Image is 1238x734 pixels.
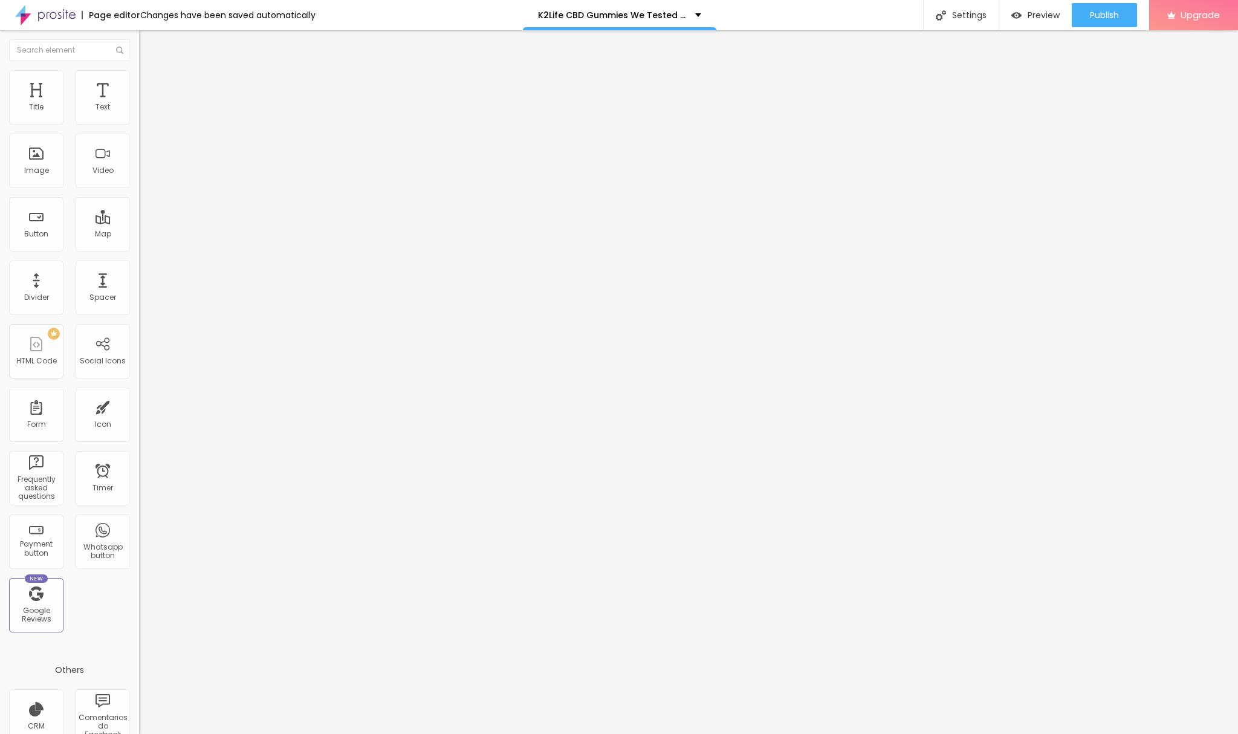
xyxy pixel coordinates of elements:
[24,166,49,175] div: Image
[95,230,111,238] div: Map
[936,10,946,21] img: Icone
[28,722,45,730] div: CRM
[116,47,123,54] img: Icone
[96,103,110,111] div: Text
[1181,10,1220,20] span: Upgrade
[27,420,46,429] div: Form
[9,39,130,61] input: Search element
[80,357,126,365] div: Social Icons
[24,293,49,302] div: Divider
[1072,3,1137,27] button: Publish
[12,606,60,624] div: Google Reviews
[16,357,57,365] div: HTML Code
[24,230,48,238] div: Button
[25,574,48,583] div: New
[12,540,60,557] div: Payment button
[1090,10,1119,20] span: Publish
[92,484,113,492] div: Timer
[29,103,44,111] div: Title
[1011,10,1022,21] img: view-1.svg
[79,543,126,560] div: Whatsapp button
[95,420,111,429] div: Icon
[89,293,116,302] div: Spacer
[12,475,60,501] div: Frequently asked questions
[1028,10,1060,20] span: Preview
[139,30,1238,734] iframe: Editor
[140,11,316,19] div: Changes have been saved automatically
[538,11,686,19] p: K2Life CBD Gummies We Tested It For 90 Days. How does it work?
[92,166,114,175] div: Video
[999,3,1072,27] button: Preview
[82,11,140,19] div: Page editor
